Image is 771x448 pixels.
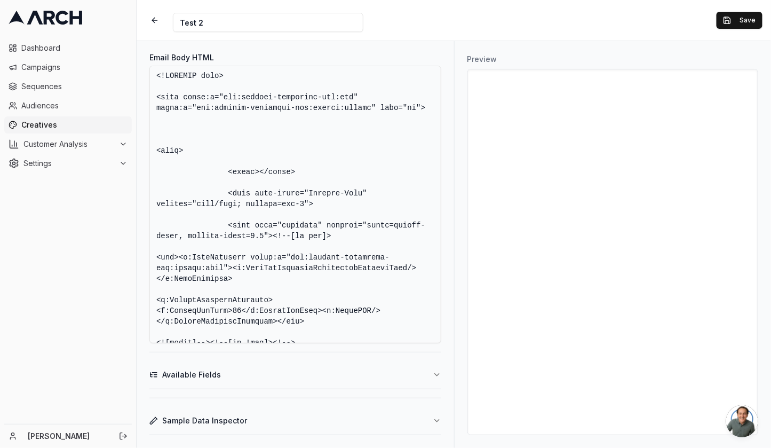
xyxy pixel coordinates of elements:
span: Creatives [21,120,128,130]
span: Customer Analysis [23,139,115,150]
button: Sample Data Inspector [149,407,441,435]
span: Sequences [21,81,128,92]
iframe: Preview for Test 2 [468,69,758,435]
a: Creatives [4,116,132,133]
input: Internal Creative Name [173,13,363,32]
h3: Preview [467,54,759,65]
button: Customer Analysis [4,136,132,153]
button: Available Fields [149,361,441,389]
a: Open chat [726,405,758,437]
label: Email Body HTML [149,54,441,61]
textarea: <!LOREMIP dolo> <sita conse:a="eli:seddoei-temporinc-utl:etd" magna:a="eni:adminim-veniamqui-nos:... [149,66,441,343]
span: Campaigns [21,62,128,73]
a: Campaigns [4,59,132,76]
button: Save [717,12,762,29]
span: Available Fields [162,370,221,380]
span: Sample Data Inspector [162,415,247,426]
button: Log out [116,429,131,444]
a: Audiences [4,97,132,114]
a: Dashboard [4,40,132,57]
button: Settings [4,155,132,172]
span: Dashboard [21,43,128,53]
a: [PERSON_NAME] [28,431,107,442]
a: Sequences [4,78,132,95]
span: Audiences [21,100,128,111]
span: Settings [23,158,115,169]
